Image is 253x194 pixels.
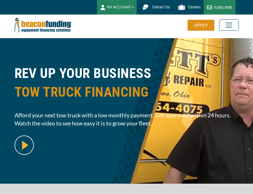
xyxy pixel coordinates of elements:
a: APPLY [188,20,219,31]
span: Contact Us [152,5,170,9]
img: Beacon Funding Corporation logo [15,15,72,36]
h1: REV UP YOUR BUSINESS [15,64,239,106]
a: Careers [173,2,204,13]
img: Beacon Funding Careers [176,2,187,13]
img: video modal pop-up play button [15,135,34,155]
div: APPLY [188,20,214,31]
span: Careers [188,5,200,9]
a: Contact Us [137,2,173,13]
img: Beacon Funding chat [140,2,151,13]
span: Afford your next tow truck with a low monthly payment. Get approved within 24 hours. Watch the vi... [15,111,239,127]
button: Toggle navigation [219,19,239,31]
span: TOW TRUCK FINANCING [15,83,239,102]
